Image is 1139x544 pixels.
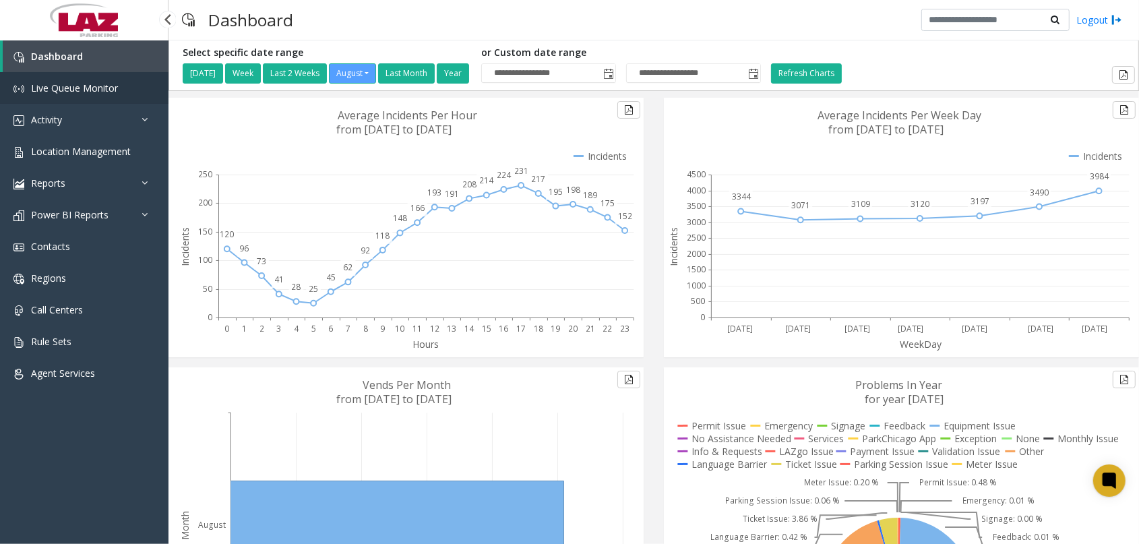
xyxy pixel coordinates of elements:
[326,272,336,283] text: 45
[242,323,247,334] text: 1
[771,63,842,84] button: Refresh Charts
[437,63,469,84] button: Year
[337,392,452,406] text: from [DATE] to [DATE]
[818,108,981,123] text: Average Incidents Per Week Day
[601,64,615,83] span: Toggle popup
[240,243,249,254] text: 96
[410,202,425,214] text: 166
[791,200,810,211] text: 3071
[413,338,439,351] text: Hours
[263,63,327,84] button: Last 2 Weeks
[427,187,441,198] text: 193
[31,240,70,253] span: Contacts
[479,175,494,187] text: 214
[202,3,300,36] h3: Dashboard
[3,40,168,72] a: Dashboard
[328,323,333,334] text: 6
[1082,323,1108,334] text: [DATE]
[617,371,640,388] button: Export to pdf
[865,392,944,406] text: for year [DATE]
[981,513,1043,524] text: Signage: 0.00 %
[13,179,24,189] img: 'icon'
[1028,323,1053,334] text: [DATE]
[183,47,471,59] h5: Select specific date range
[620,323,629,334] text: 23
[566,184,580,195] text: 198
[603,323,613,334] text: 22
[375,230,390,241] text: 118
[329,63,376,84] button: August
[618,210,632,222] text: 152
[430,323,439,334] text: 12
[311,323,316,334] text: 5
[481,47,761,59] h5: or Custom date range
[31,367,95,380] span: Agent Services
[378,63,435,84] button: Last Month
[179,227,191,266] text: Incidents
[337,122,452,137] text: from [DATE] to [DATE]
[829,122,944,137] text: from [DATE] to [DATE]
[344,262,353,273] text: 62
[203,283,212,295] text: 50
[31,335,71,348] span: Rule Sets
[224,323,229,334] text: 0
[198,254,212,266] text: 100
[31,303,83,316] span: Call Centers
[732,191,751,202] text: 3344
[725,495,840,506] text: Parking Session Issue: 0.06 %
[534,323,543,334] text: 18
[31,272,66,284] span: Regions
[687,185,706,196] text: 4000
[13,52,24,63] img: 'icon'
[549,186,563,198] text: 195
[257,255,266,267] text: 73
[380,323,385,334] text: 9
[687,169,706,180] text: 4500
[993,531,1059,543] text: Feedback: 0.01 %
[583,189,597,201] text: 189
[667,227,680,266] text: Incidents
[13,337,24,348] img: 'icon'
[1112,66,1135,84] button: Export to pdf
[220,229,234,240] text: 120
[856,377,943,392] text: Problems In Year
[586,323,595,334] text: 21
[687,216,706,228] text: 3000
[499,323,509,334] text: 16
[13,84,24,94] img: 'icon'
[551,323,561,334] text: 19
[445,188,459,200] text: 191
[464,323,474,334] text: 14
[13,305,24,316] img: 'icon'
[687,248,706,260] text: 2000
[898,323,924,334] text: [DATE]
[13,274,24,284] img: 'icon'
[462,179,476,190] text: 208
[259,323,264,334] text: 2
[179,512,191,541] text: Month
[31,177,65,189] span: Reports
[31,82,118,94] span: Live Queue Monitor
[920,477,997,488] text: Permit Issue: 0.48 %
[687,280,706,291] text: 1000
[1076,13,1122,27] a: Logout
[804,477,879,488] text: Meter Issue: 0.20 %
[1090,171,1109,182] text: 3984
[687,264,706,275] text: 1500
[182,3,195,36] img: pageIcon
[962,323,988,334] text: [DATE]
[198,169,212,180] text: 250
[346,323,350,334] text: 7
[691,295,705,307] text: 500
[198,520,226,531] text: August
[900,338,942,351] text: WeekDay
[31,50,83,63] span: Dashboard
[514,165,528,177] text: 231
[700,311,705,323] text: 0
[1030,187,1049,198] text: 3490
[292,281,301,293] text: 28
[745,64,760,83] span: Toggle popup
[363,377,452,392] text: Vends Per Month
[962,495,1035,506] text: Emergency: 0.01 %
[568,323,578,334] text: 20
